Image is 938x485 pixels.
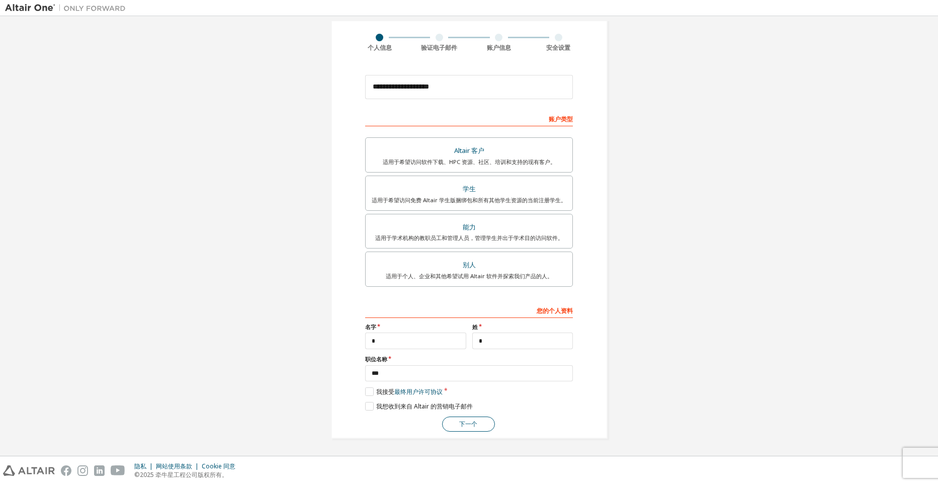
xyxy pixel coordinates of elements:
label: 职位名称 [365,355,573,363]
img: facebook.svg [61,465,71,476]
img: instagram.svg [77,465,88,476]
img: youtube.svg [111,465,125,476]
p: © [134,470,241,479]
img: altair_logo.svg [3,465,55,476]
img: 牵牛星一号 [5,3,131,13]
div: 别人 [372,258,566,272]
div: 网站使用条款 [156,462,202,470]
div: 适用于希望访问免费 Altair 学生版捆绑包和所有其他学生资源的当前注册学生。 [372,196,566,204]
div: 能力 [372,220,566,234]
img: linkedin.svg [94,465,105,476]
div: 适用于个人、企业和其他希望试用 Altair 软件并探索我们产品的人。 [372,272,566,280]
div: 个人信息 [350,44,410,52]
div: 账户信息 [469,44,529,52]
button: 下一个 [442,417,495,432]
font: 2025 牵牛星工程公司版权所有。 [140,470,228,479]
div: Altair 客户 [372,144,566,158]
div: 适用于学术机构的教职员工和管理人员，管理学生并出于学术目的访问软件。 [372,234,566,242]
div: Cookie 同意 [202,462,241,470]
label: 我想收到来自 Altair 的营销电子邮件 [365,402,473,411]
div: 安全设置 [529,44,588,52]
div: 您的个人资料 [365,302,573,318]
div: 账户类型 [365,110,573,126]
div: 适用于希望访问软件下载、HPC 资源、社区、培训和支持的现有客户。 [372,158,566,166]
label: 名字 [365,323,466,331]
div: 验证电子邮件 [409,44,469,52]
label: 我接受 [365,387,443,396]
label: 姓 [472,323,573,331]
a: 最终用户许可协议 [394,387,443,396]
div: 学生 [372,182,566,196]
div: 隐私 [134,462,156,470]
